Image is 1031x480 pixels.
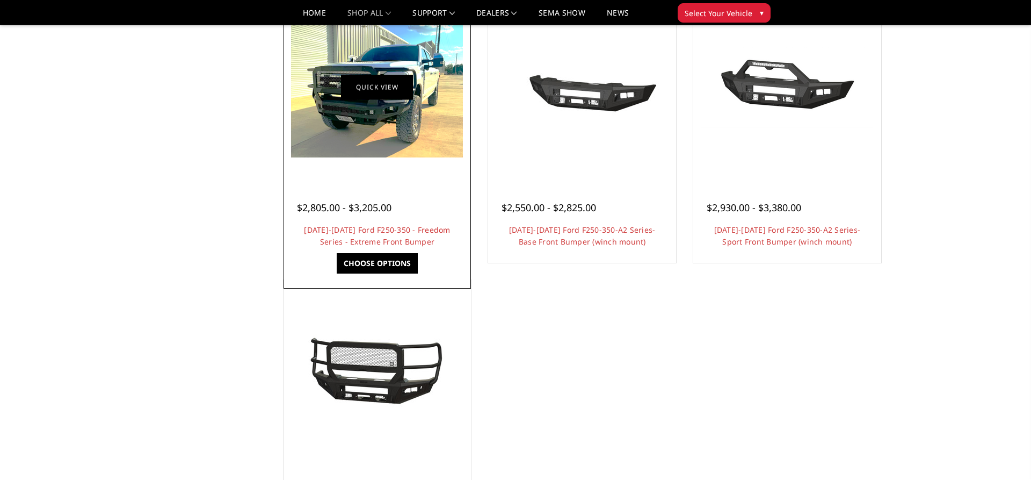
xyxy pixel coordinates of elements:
[297,201,391,214] span: $2,805.00 - $3,205.00
[678,3,771,23] button: Select Your Vehicle
[412,9,455,25] a: Support
[286,283,469,465] a: 2023-2025 Ford F250-350-A2 Series-Extreme Front Bumper (winch mount) 2023-2025 Ford F250-350-A2 S...
[291,17,463,157] img: 2023-2025 Ford F250-350 - Freedom Series - Extreme Front Bumper
[304,225,450,247] a: [DATE]-[DATE] Ford F250-350 - Freedom Series - Extreme Front Bumper
[347,9,391,25] a: shop all
[341,75,413,100] a: Quick view
[685,8,752,19] span: Select Your Vehicle
[509,225,656,247] a: [DATE]-[DATE] Ford F250-350-A2 Series-Base Front Bumper (winch mount)
[502,201,596,214] span: $2,550.00 - $2,825.00
[707,201,801,214] span: $2,930.00 - $3,380.00
[337,253,418,274] a: Choose Options
[476,9,517,25] a: Dealers
[714,225,861,247] a: [DATE]-[DATE] Ford F250-350-A2 Series-Sport Front Bumper (winch mount)
[607,9,629,25] a: News
[303,9,326,25] a: Home
[760,7,764,18] span: ▾
[539,9,585,25] a: SEMA Show
[291,334,463,413] img: 2023-2025 Ford F250-350-A2 Series-Extreme Front Bumper (winch mount)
